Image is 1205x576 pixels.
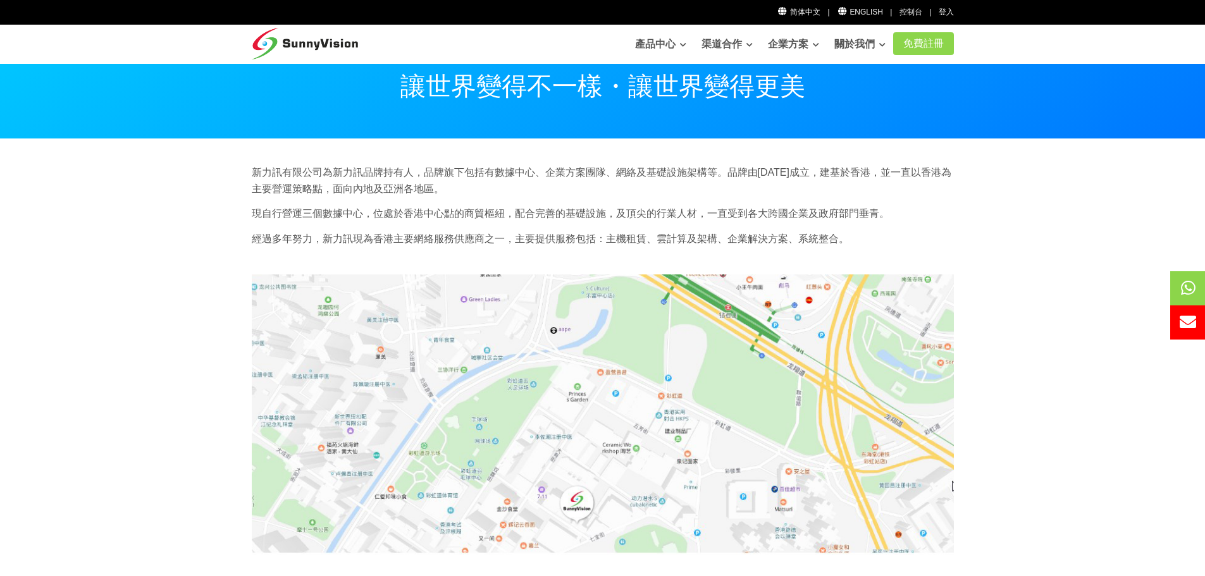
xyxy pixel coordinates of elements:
a: English [837,8,883,16]
p: 讓世界變得不一樣・讓世界變得更美 [252,73,954,99]
li: | [929,6,931,18]
a: 渠道合作 [701,32,753,57]
a: 關於我們 [834,32,886,57]
a: 控制台 [899,8,922,16]
a: 產品中心 [635,32,686,57]
p: 新力訊有限公司為新力訊品牌持有人，品牌旗下包括有數據中心、企業方案團隊、網絡及基礎設施架構等。品牌由[DATE]成立，建基於香港，並一直以香港為主要營運策略點，面向內地及亞洲各地區。 [252,164,954,197]
p: 經過多年努力，新力訊現為香港主要網絡服務供應商之一，主要提供服務包括：主機租賃、雲計算及架構、企業解決方案、系統整合。 [252,231,954,247]
a: 登入 [939,8,954,16]
li: | [890,6,892,18]
li: | [827,6,829,18]
a: 企業方案 [768,32,819,57]
a: 免費註冊 [893,32,954,55]
a: 简体中文 [777,8,821,16]
img: How to visit SunnyVision? [252,274,954,554]
p: 現自行營運三個數據中心，位處於香港中心點的商貿樞紐，配合完善的基礎設施，及頂尖的行業人材，一直受到各大跨國企業及政府部門垂青。 [252,205,954,222]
